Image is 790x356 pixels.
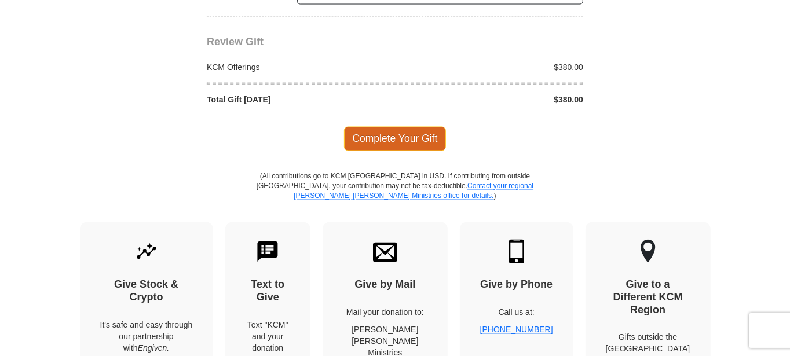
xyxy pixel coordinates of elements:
span: Complete Your Gift [344,127,447,151]
i: Engiven. [138,344,169,353]
img: give-by-stock.svg [134,240,159,264]
h4: Text to Give [246,279,291,304]
img: other-region [640,240,656,264]
div: KCM Offerings [201,62,396,74]
img: envelope.svg [373,240,397,264]
p: (All contributions go to KCM [GEOGRAPHIC_DATA] in USD. If contributing from outside [GEOGRAPHIC_D... [256,172,534,222]
h4: Give by Phone [480,279,553,292]
p: Mail your donation to: [343,307,427,318]
a: [PHONE_NUMBER] [480,325,553,335]
p: It's safe and easy through our partnership with [100,320,193,354]
div: $380.00 [395,94,590,106]
span: Review Gift [207,36,264,47]
img: mobile.svg [504,240,529,264]
h4: Give to a Different KCM Region [606,279,690,317]
p: Call us at: [480,307,553,318]
img: text-to-give.svg [255,240,280,264]
h4: Give Stock & Crypto [100,279,193,304]
div: $380.00 [395,62,590,74]
div: Total Gift [DATE] [201,94,396,106]
h4: Give by Mail [343,279,427,292]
